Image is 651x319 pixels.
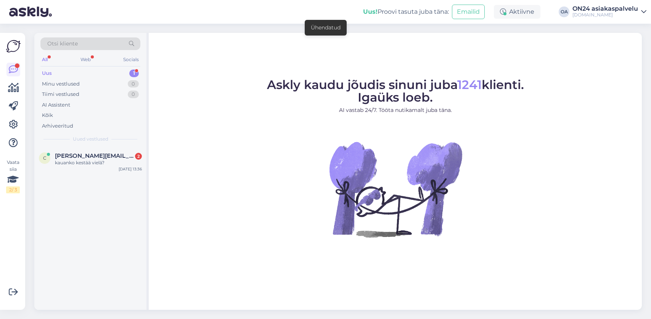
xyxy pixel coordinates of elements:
[363,8,378,15] b: Uus!
[42,101,70,109] div: AI Assistent
[6,159,20,193] div: Vaata siia
[135,153,142,160] div: 2
[559,6,569,17] div: OA
[42,122,73,130] div: Arhiveeritud
[73,136,108,142] span: Uued vestlused
[55,152,134,159] span: cecilia.zakiya@gmail.com
[327,120,464,258] img: No Chat active
[122,55,140,65] div: Socials
[129,70,139,77] div: 1
[79,55,92,65] div: Web
[42,112,53,119] div: Kõik
[42,70,52,77] div: Uus
[457,77,482,92] span: 1241
[42,91,79,98] div: Tiimi vestlused
[363,7,449,16] div: Proovi tasuta juba täna:
[55,159,142,166] div: kauanko kestää vielä?
[311,24,341,32] div: Ühendatud
[47,40,78,48] span: Otsi kliente
[128,91,139,98] div: 0
[128,80,139,88] div: 0
[267,77,524,105] span: Askly kaudu jõudis sinuni juba klienti. Igaüks loeb.
[119,166,142,172] div: [DATE] 13:36
[40,55,49,65] div: All
[572,6,638,12] div: ON24 asiakaspalvelu
[43,155,47,161] span: c
[452,5,485,19] button: Emailid
[572,6,646,18] a: ON24 asiakaspalvelu[DOMAIN_NAME]
[267,106,524,114] p: AI vastab 24/7. Tööta nutikamalt juba täna.
[494,5,540,19] div: Aktiivne
[6,186,20,193] div: 2 / 3
[6,39,21,53] img: Askly Logo
[572,12,638,18] div: [DOMAIN_NAME]
[42,80,80,88] div: Minu vestlused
